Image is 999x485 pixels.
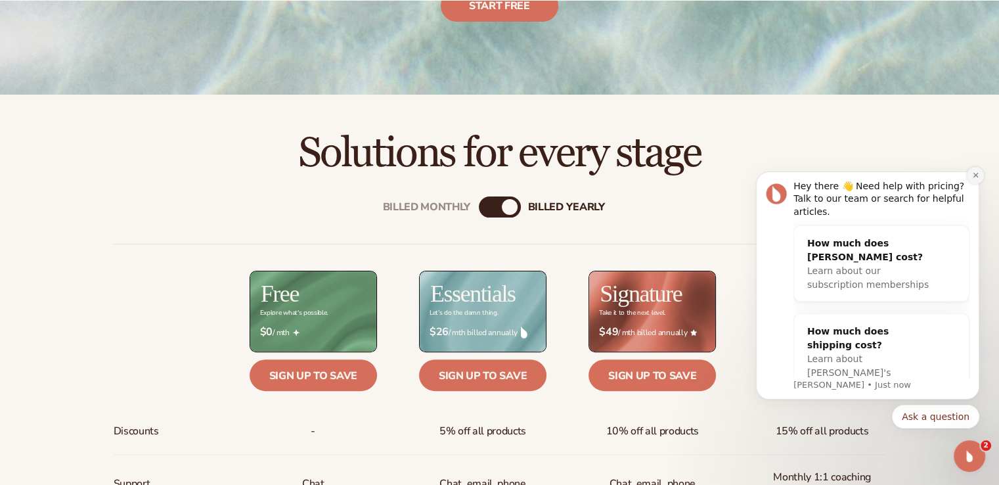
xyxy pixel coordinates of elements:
img: Free_Icon_bb6e7c7e-73f8-44bd-8ed0-223ea0fc522e.png [293,329,300,336]
strong: $26 [430,326,449,338]
span: Discounts [114,419,159,444]
span: 2 [981,440,991,451]
div: Billed Monthly [383,201,471,214]
h2: Solutions for every stage [37,131,962,175]
span: - [311,419,315,444]
strong: $0 [260,326,273,338]
strong: $49 [599,326,618,338]
span: / mth billed annually [430,326,536,338]
h2: Essentials [430,282,516,306]
span: / mth [260,326,366,338]
iframe: Intercom live chat [954,440,985,472]
img: free_bg.png [250,271,376,352]
div: billed Yearly [528,201,605,214]
div: Explore what's possible. [260,310,328,317]
div: Let’s do the damn thing. [430,310,498,317]
img: Signature_BG_eeb718c8-65ac-49e3-a4e5-327c6aa73146.jpg [589,271,715,352]
a: Sign up to save [588,359,716,391]
iframe: Intercom notifications message [736,129,999,450]
span: 10% off all products [606,419,699,444]
img: Star_6.png [690,329,697,335]
div: Take it to the next level. [599,310,665,317]
img: drop.png [521,327,527,338]
span: 5% off all products [439,419,526,444]
a: Sign up to save [419,359,546,391]
a: Sign up to save [250,359,377,391]
h2: Signature [600,282,682,306]
h2: Free [261,282,299,306]
img: Essentials_BG_9050f826-5aa9-47d9-a362-757b82c62641.jpg [420,271,546,352]
span: / mth billed annually [599,326,705,338]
